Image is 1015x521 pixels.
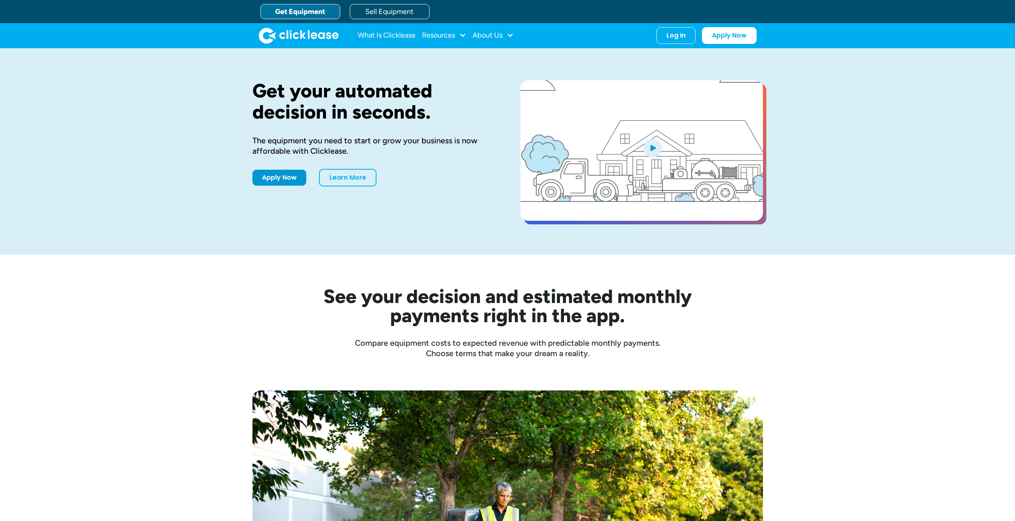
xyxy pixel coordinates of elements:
[259,28,339,44] a: home
[252,338,763,359] div: Compare equipment costs to expected revenue with predictable monthly payments. Choose terms that ...
[252,170,306,186] a: Apply Now
[252,135,495,156] div: The equipment you need to start or grow your business is now affordable with Clicklease.
[422,28,466,44] div: Resources
[666,32,686,40] div: Log In
[520,80,763,221] a: open lightbox
[319,169,376,186] a: Learn More
[350,4,430,19] a: Sell Equipment
[252,80,495,123] h1: Get your automated decision in seconds.
[473,28,514,44] div: About Us
[702,27,757,44] a: Apply Now
[358,28,416,44] a: What Is Clicklease
[259,28,339,44] img: Clicklease logo
[260,4,340,19] a: Get Equipment
[284,287,731,325] h2: See your decision and estimated monthly payments right in the app.
[642,137,663,159] img: Blue play button logo on a light blue circular background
